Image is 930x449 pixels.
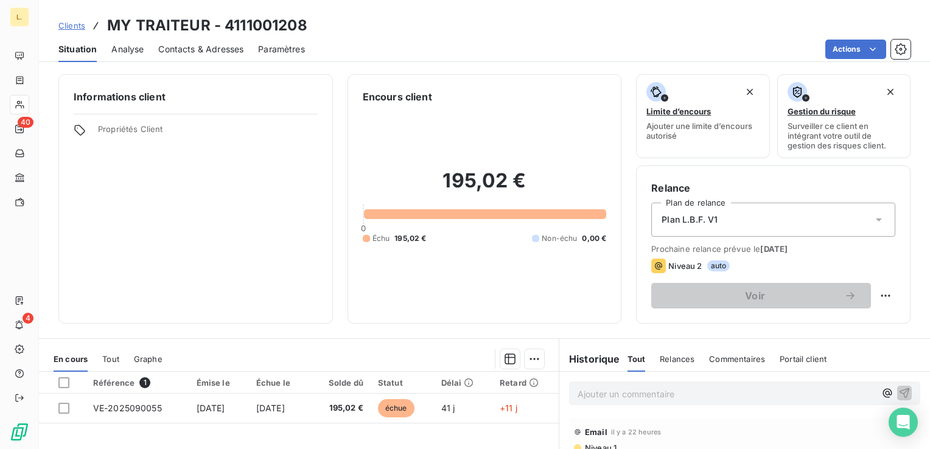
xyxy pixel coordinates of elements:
[646,106,711,116] span: Limite d’encours
[825,40,886,59] button: Actions
[542,233,577,244] span: Non-échu
[363,89,432,104] h6: Encours client
[58,21,85,30] span: Clients
[760,244,788,254] span: [DATE]
[258,43,305,55] span: Paramètres
[363,169,607,205] h2: 195,02 €
[777,74,911,158] button: Gestion du risqueSurveiller ce client en intégrant votre outil de gestion des risques client.
[585,427,607,437] span: Email
[256,403,285,413] span: [DATE]
[636,74,769,158] button: Limite d’encoursAjouter une limite d’encours autorisé
[361,223,366,233] span: 0
[500,378,551,388] div: Retard
[93,377,182,388] div: Référence
[93,403,162,413] span: VE-2025090055
[197,378,242,388] div: Émise le
[58,19,85,32] a: Clients
[707,260,730,271] span: auto
[102,354,119,364] span: Tout
[394,233,426,244] span: 195,02 €
[98,124,318,141] span: Propriétés Client
[628,354,646,364] span: Tout
[500,403,517,413] span: +11 j
[889,408,918,437] div: Open Intercom Messenger
[788,106,856,116] span: Gestion du risque
[316,378,363,388] div: Solde dû
[582,233,606,244] span: 0,00 €
[668,261,702,271] span: Niveau 2
[780,354,827,364] span: Portail client
[559,352,620,366] h6: Historique
[256,378,302,388] div: Échue le
[197,403,225,413] span: [DATE]
[378,399,414,417] span: échue
[316,402,363,414] span: 195,02 €
[74,89,318,104] h6: Informations client
[441,378,485,388] div: Délai
[139,377,150,388] span: 1
[646,121,759,141] span: Ajouter une limite d’encours autorisé
[666,291,844,301] span: Voir
[709,354,765,364] span: Commentaires
[662,214,718,226] span: Plan L.B.F. V1
[10,7,29,27] div: L.
[58,43,97,55] span: Situation
[111,43,144,55] span: Analyse
[651,244,895,254] span: Prochaine relance prévue le
[107,15,307,37] h3: MY TRAITEUR - 4111001208
[372,233,390,244] span: Échu
[788,121,900,150] span: Surveiller ce client en intégrant votre outil de gestion des risques client.
[660,354,694,364] span: Relances
[651,181,895,195] h6: Relance
[158,43,243,55] span: Contacts & Adresses
[441,403,455,413] span: 41 j
[54,354,88,364] span: En cours
[611,428,661,436] span: il y a 22 heures
[134,354,163,364] span: Graphe
[23,313,33,324] span: 4
[378,378,427,388] div: Statut
[18,117,33,128] span: 40
[10,422,29,442] img: Logo LeanPay
[651,283,871,308] button: Voir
